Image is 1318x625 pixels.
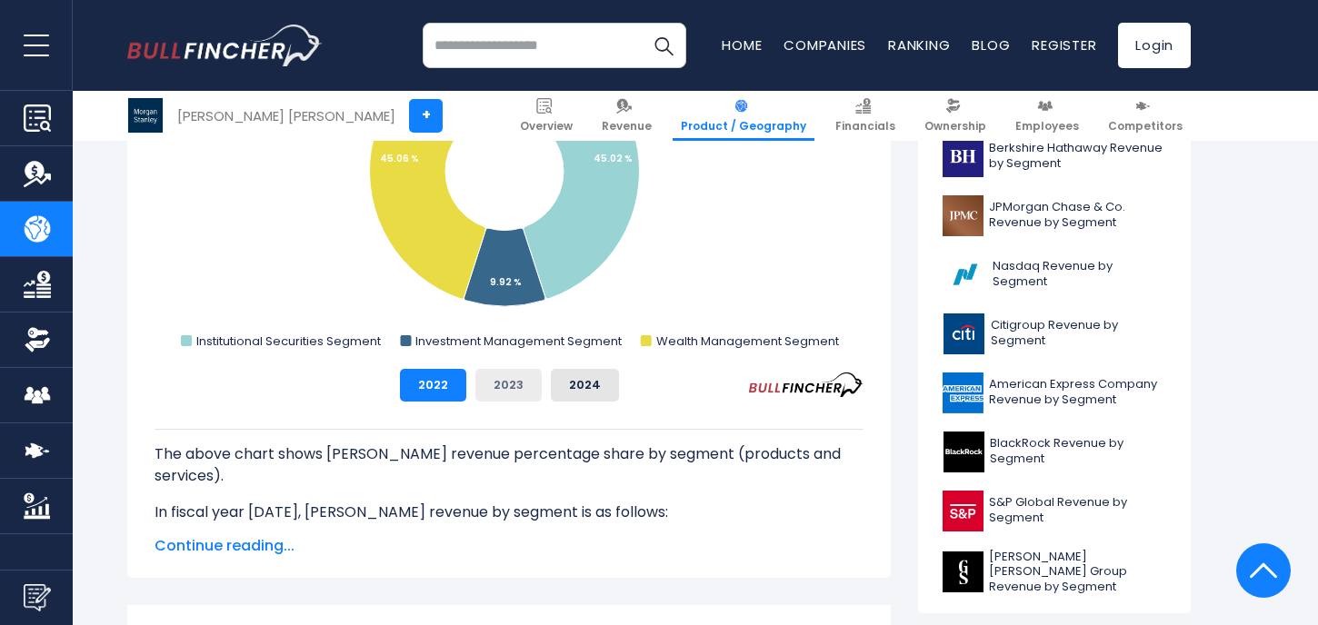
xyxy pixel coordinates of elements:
[924,119,986,134] span: Ownership
[990,436,1166,467] span: BlackRock Revenue by Segment
[888,35,950,55] a: Ranking
[594,152,633,165] tspan: 45.02 %
[722,35,762,55] a: Home
[1007,91,1087,141] a: Employees
[943,136,984,177] img: BRK-B logo
[932,132,1177,182] a: Berkshire Hathaway Revenue by Segment
[972,35,1010,55] a: Blog
[551,369,619,402] button: 2024
[989,141,1166,172] span: Berkshire Hathaway Revenue by Segment
[932,545,1177,600] a: [PERSON_NAME] [PERSON_NAME] Group Revenue by Segment
[1032,35,1096,55] a: Register
[932,250,1177,300] a: Nasdaq Revenue by Segment
[127,25,323,66] a: Go to homepage
[1118,23,1191,68] a: Login
[932,427,1177,477] a: BlackRock Revenue by Segment
[155,443,864,487] p: The above chart shows [PERSON_NAME] revenue percentage share by segment (products and services).
[1015,119,1079,134] span: Employees
[196,332,381,350] text: Institutional Securities Segment
[1108,119,1183,134] span: Competitors
[1100,91,1191,141] a: Competitors
[916,91,994,141] a: Ownership
[673,91,814,141] a: Product / Geography
[932,191,1177,241] a: JPMorgan Chase & Co. Revenue by Segment
[24,326,51,353] img: Ownership
[128,98,163,133] img: MS logo
[991,318,1166,349] span: Citigroup Revenue by Segment
[943,432,984,472] img: BLK logo
[943,195,984,236] img: JPM logo
[594,91,660,141] a: Revenue
[943,313,985,354] img: C logo
[827,91,904,141] a: Financials
[989,550,1166,596] span: [PERSON_NAME] [PERSON_NAME] Group Revenue by Segment
[400,369,466,402] button: 2022
[989,495,1166,526] span: S&P Global Revenue by Segment
[784,35,866,55] a: Companies
[380,152,419,165] tspan: 45.06 %
[989,377,1166,408] span: American Express Company Revenue by Segment
[409,99,443,133] a: +
[656,332,839,350] text: Wealth Management Segment
[989,200,1166,231] span: JPMorgan Chase & Co. Revenue by Segment
[835,119,895,134] span: Financials
[155,535,864,557] span: Continue reading...
[475,369,542,402] button: 2023
[520,119,573,134] span: Overview
[155,501,864,523] p: In fiscal year [DATE], [PERSON_NAME] revenue by segment is as follows:
[932,486,1177,536] a: S&P Global Revenue by Segment
[641,23,686,68] button: Search
[943,551,984,592] img: GS logo
[943,372,984,413] img: AXP logo
[415,332,622,350] text: Investment Management Segment
[943,491,984,531] img: SPGI logo
[993,259,1166,290] span: Nasdaq Revenue by Segment
[127,25,323,66] img: bullfincher logo
[512,91,581,141] a: Overview
[943,254,987,295] img: NDAQ logo
[602,119,652,134] span: Revenue
[681,119,806,134] span: Product / Geography
[177,105,395,126] div: [PERSON_NAME] [PERSON_NAME]
[932,368,1177,418] a: American Express Company Revenue by Segment
[490,275,522,289] tspan: 9.92 %
[932,309,1177,359] a: Citigroup Revenue by Segment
